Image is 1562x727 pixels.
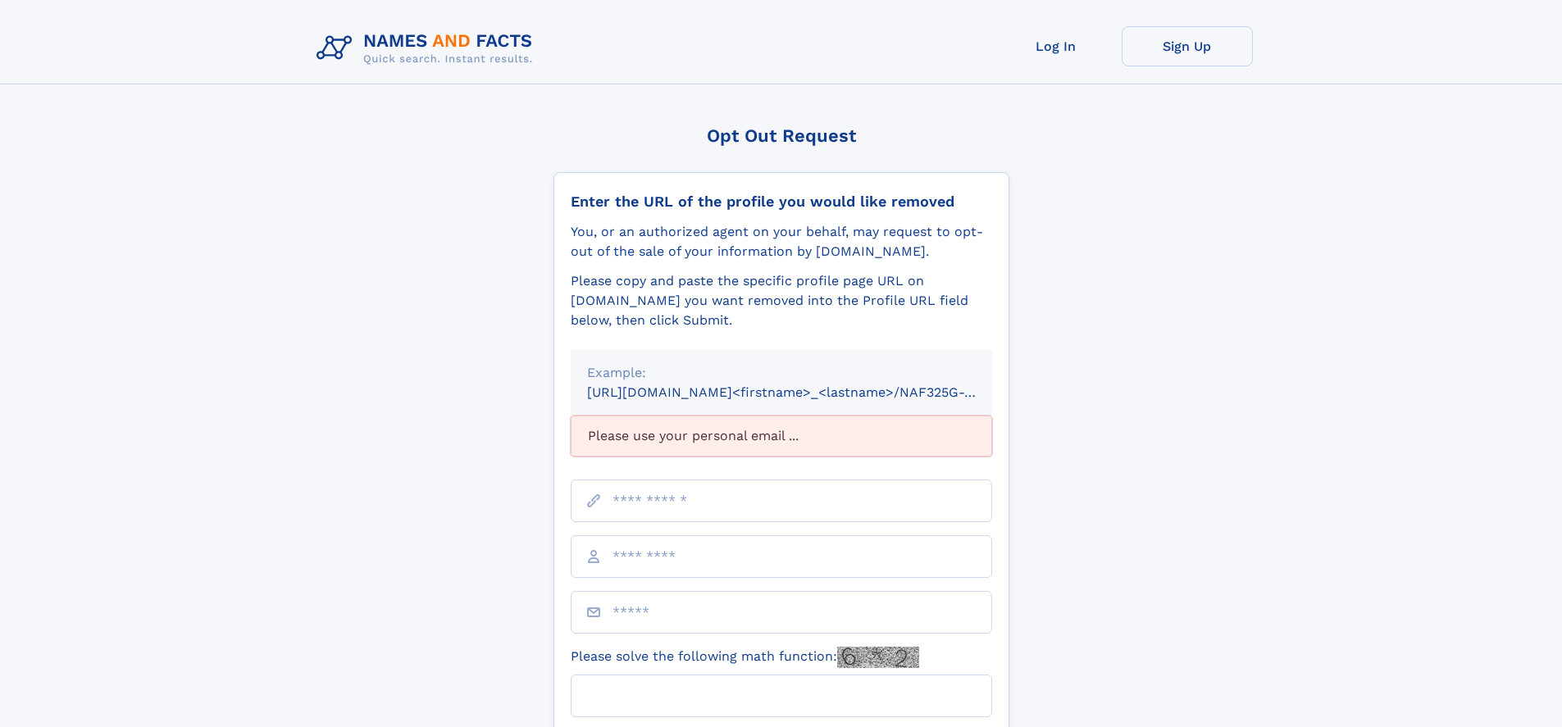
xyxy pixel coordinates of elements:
div: Please copy and paste the specific profile page URL on [DOMAIN_NAME] you want removed into the Pr... [571,271,992,330]
img: Logo Names and Facts [310,26,546,70]
div: Please use your personal email ... [571,416,992,457]
div: Opt Out Request [553,125,1009,146]
a: Sign Up [1122,26,1253,66]
label: Please solve the following math function: [571,647,919,668]
div: Example: [587,363,976,383]
small: [URL][DOMAIN_NAME]<firstname>_<lastname>/NAF325G-xxxxxxxx [587,384,1023,400]
a: Log In [990,26,1122,66]
div: Enter the URL of the profile you would like removed [571,193,992,211]
div: You, or an authorized agent on your behalf, may request to opt-out of the sale of your informatio... [571,222,992,261]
